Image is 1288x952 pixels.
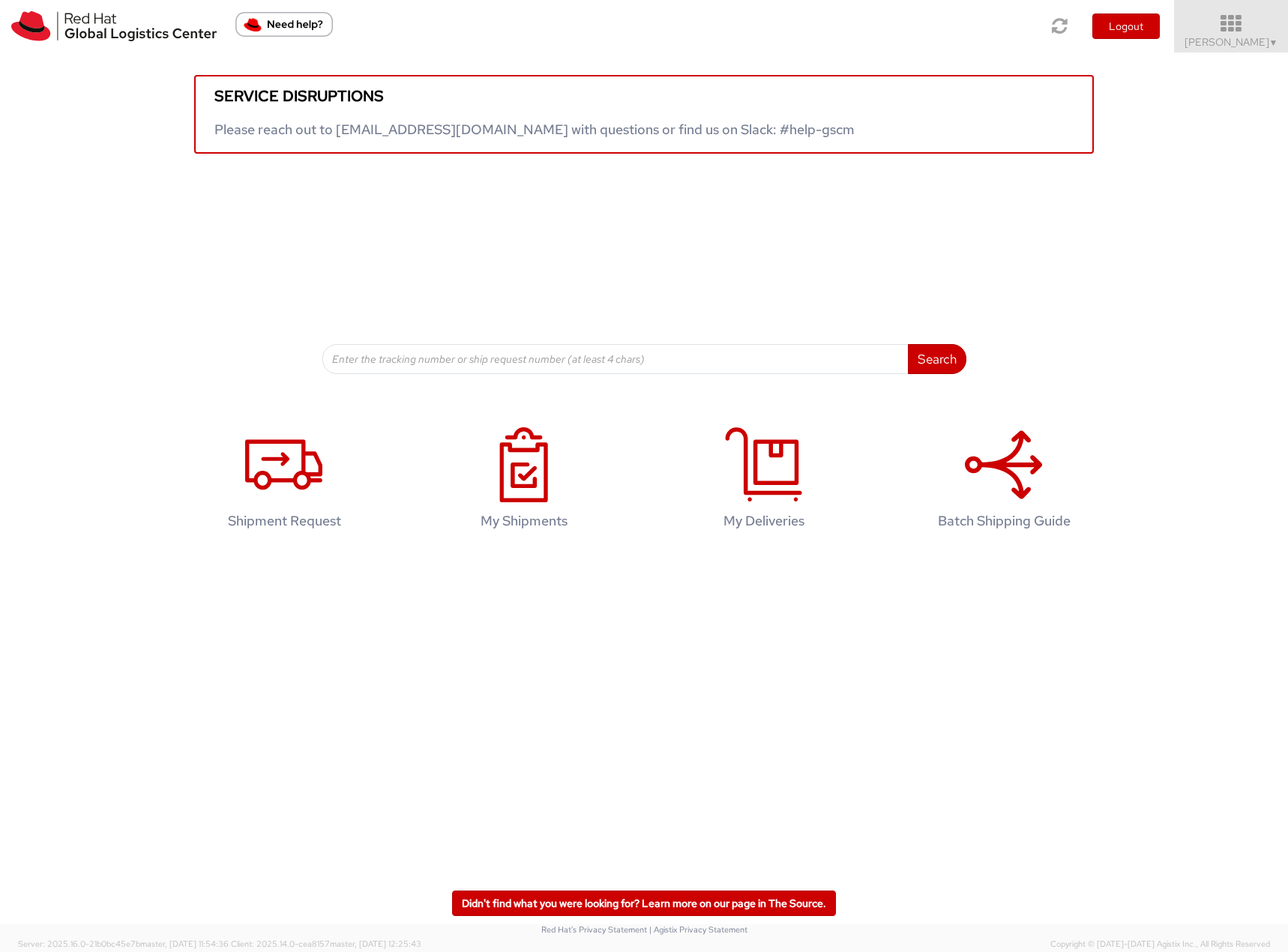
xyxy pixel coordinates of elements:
h4: My Deliveries [667,513,861,528]
a: | Agistix Privacy Statement [649,924,747,935]
a: My Deliveries [651,412,876,552]
img: rh-logistics-00dfa346123c4ec078e1.svg [11,11,217,41]
a: Batch Shipping Guide [891,412,1116,552]
a: Shipment Request [172,412,397,552]
a: Didn't find what you were looking for? Learn more on our page in The Source. [452,891,836,916]
span: Server: 2025.16.0-21b0bc45e7b [18,939,229,949]
button: Need help? [235,12,333,37]
button: Logout [1092,13,1160,39]
span: master, [DATE] 11:54:36 [140,939,229,949]
h5: Service disruptions [214,88,1074,104]
span: Copyright © [DATE]-[DATE] Agistix Inc., All Rights Reserved [1050,939,1270,951]
a: My Shipments [412,412,637,552]
span: [PERSON_NAME] [1185,35,1278,49]
h4: Batch Shipping Guide [907,513,1101,528]
span: master, [DATE] 12:25:43 [330,939,421,949]
h4: My Shipments [427,513,621,528]
span: ▼ [1269,37,1278,49]
button: Search [908,344,966,374]
span: Client: 2025.14.0-cea8157 [231,939,421,949]
h4: Shipment Request [187,513,381,528]
input: Enter the tracking number or ship request number (at least 4 chars) [322,344,909,374]
a: Service disruptions Please reach out to [EMAIL_ADDRESS][DOMAIN_NAME] with questions or find us on... [194,75,1094,154]
a: Red Hat's Privacy Statement [541,924,647,935]
span: Please reach out to [EMAIL_ADDRESS][DOMAIN_NAME] with questions or find us on Slack: #help-gscm [214,121,855,138]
